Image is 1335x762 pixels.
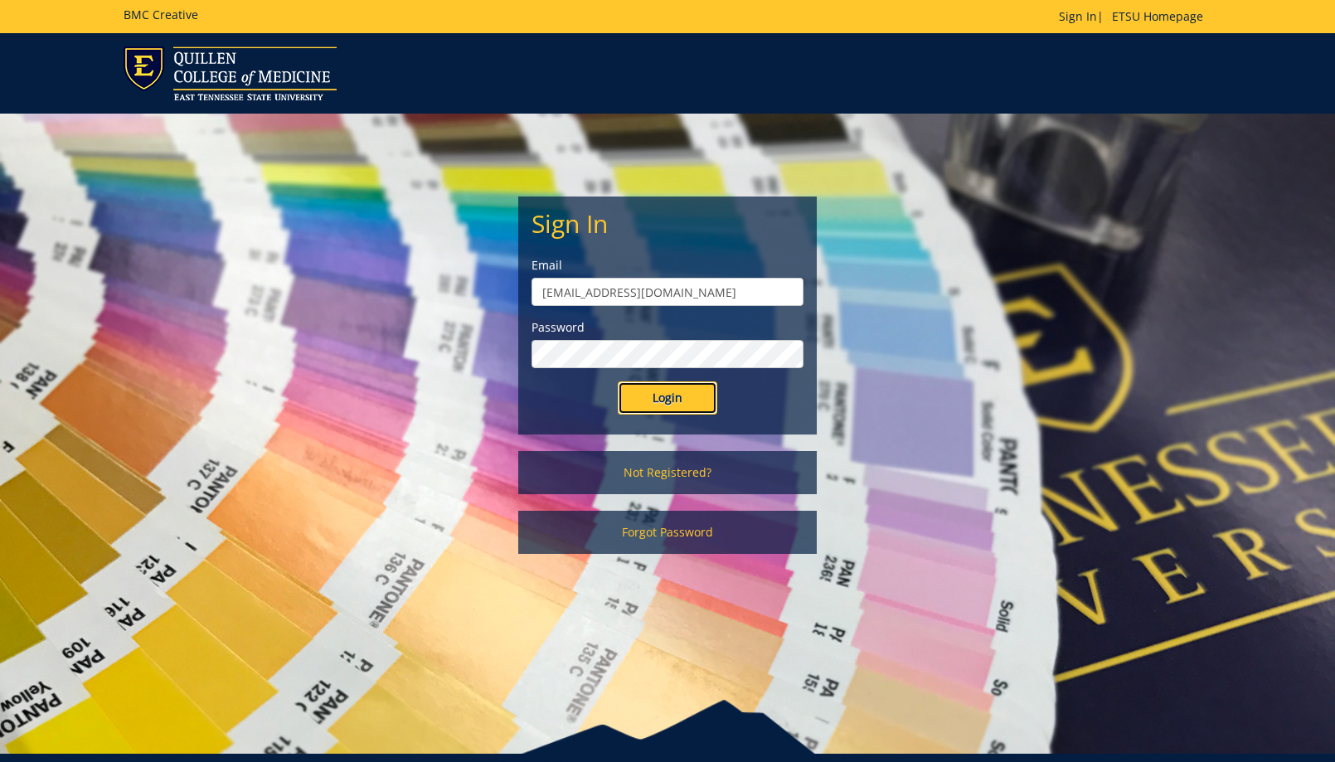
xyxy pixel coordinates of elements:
[1059,8,1211,25] p: |
[532,210,803,237] h2: Sign In
[1059,8,1097,24] a: Sign In
[518,451,817,494] a: Not Registered?
[532,319,803,336] label: Password
[518,511,817,554] a: Forgot Password
[124,8,198,21] h5: BMC Creative
[124,46,337,100] img: ETSU logo
[618,381,717,415] input: Login
[1104,8,1211,24] a: ETSU Homepage
[532,257,803,274] label: Email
